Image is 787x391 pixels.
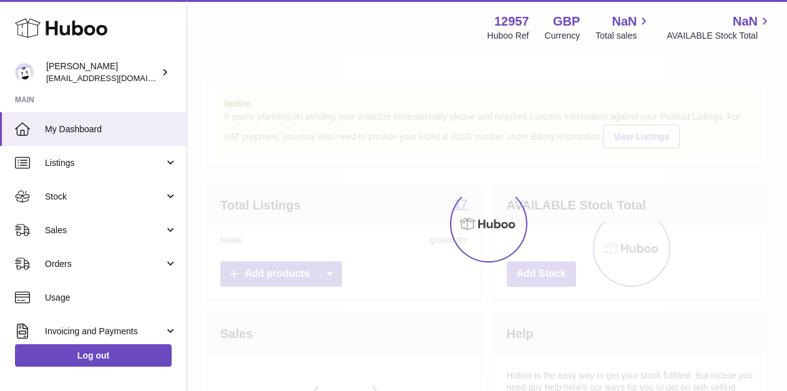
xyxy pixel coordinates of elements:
[45,224,164,236] span: Sales
[612,13,637,30] span: NaN
[595,30,651,42] span: Total sales
[545,30,580,42] div: Currency
[667,13,772,42] a: NaN AVAILABLE Stock Total
[45,157,164,169] span: Listings
[46,60,159,84] div: [PERSON_NAME]
[15,63,34,82] img: info@laipaca.com
[494,13,529,30] strong: 12957
[595,13,651,42] a: NaN Total sales
[487,30,529,42] div: Huboo Ref
[45,123,177,135] span: My Dashboard
[553,13,580,30] strong: GBP
[733,13,758,30] span: NaN
[45,292,177,304] span: Usage
[45,258,164,270] span: Orders
[45,191,164,203] span: Stock
[45,326,164,337] span: Invoicing and Payments
[15,344,172,367] a: Log out
[46,73,183,83] span: [EMAIL_ADDRESS][DOMAIN_NAME]
[667,30,772,42] span: AVAILABLE Stock Total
